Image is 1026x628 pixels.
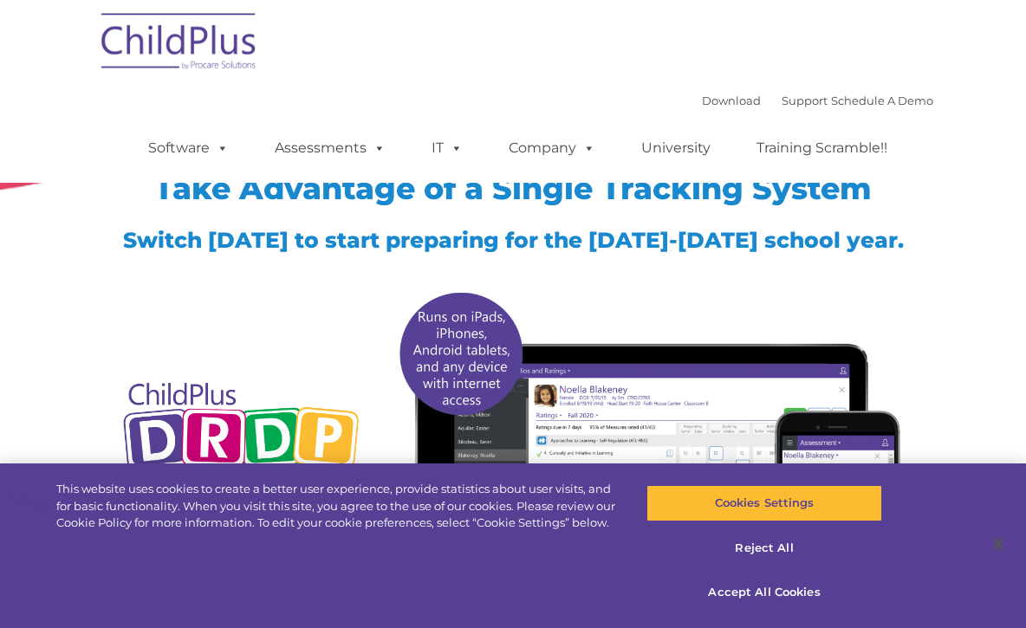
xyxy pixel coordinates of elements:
[491,131,613,165] a: Company
[56,481,615,532] div: This website uses cookies to create a better user experience, provide statistics about user visit...
[646,485,882,521] button: Cookies Settings
[154,170,872,207] span: Take Advantage of a Single Tracking System
[831,94,933,107] a: Schedule A Demo
[119,368,364,517] img: Copyright - DRDP Logo
[257,131,403,165] a: Assessments
[702,94,761,107] a: Download
[646,530,882,566] button: Reject All
[624,131,728,165] a: University
[414,131,480,165] a: IT
[739,131,905,165] a: Training Scramble!!
[782,94,828,107] a: Support
[93,1,266,87] img: ChildPlus by Procare Solutions
[131,131,246,165] a: Software
[979,525,1017,563] button: Close
[123,227,904,253] span: Switch [DATE] to start preparing for the [DATE]-[DATE] school year.
[702,94,933,107] font: |
[646,574,882,611] button: Accept All Cookies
